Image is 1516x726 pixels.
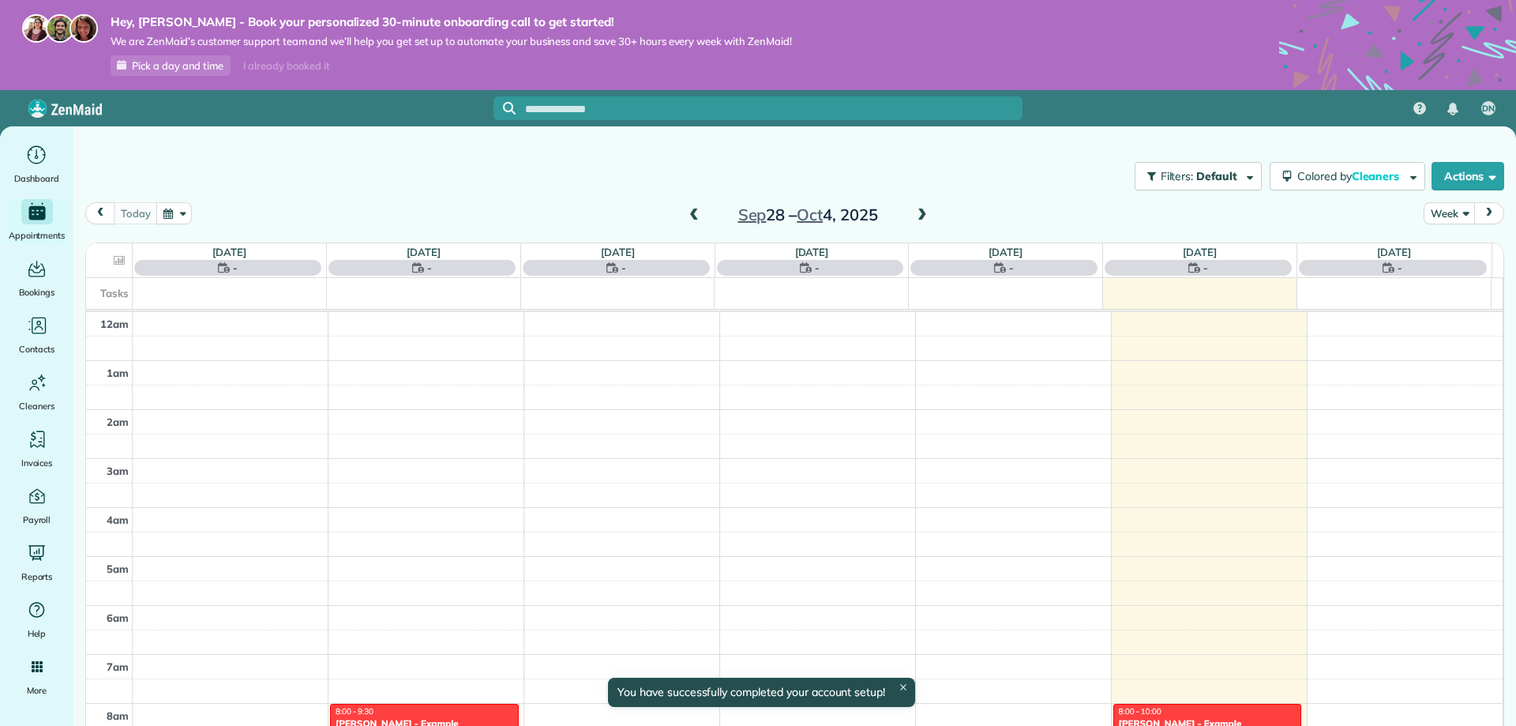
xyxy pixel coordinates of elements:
span: Payroll [23,512,51,528]
img: maria-72a9807cf96188c08ef61303f053569d2e2a8a1cde33d635c8a3ac13582a053d.jpg [22,14,51,43]
span: 7am [107,660,129,673]
span: Cleaners [19,398,54,414]
span: 12am [100,318,129,330]
span: 6am [107,611,129,624]
span: Contacts [19,341,54,357]
span: Sep [738,205,767,224]
div: I already booked it [234,56,339,76]
a: [DATE] [795,246,829,258]
a: Dashboard [6,142,67,186]
span: Bookings [19,284,55,300]
button: Colored byCleaners [1270,162,1425,190]
img: jorge-587dff0eeaa6aab1f244e6dc62b8924c3b6ad411094392a53c71c6c4a576187d.jpg [46,14,74,43]
button: Focus search [493,102,516,115]
span: Default [1196,169,1238,183]
span: 3am [107,465,129,477]
a: Cleaners [6,370,67,414]
span: Tasks [100,287,129,299]
span: 8:00 - 10:00 [1119,706,1161,717]
span: Reports [21,569,53,585]
span: Invoices [21,455,53,471]
a: Invoices [6,427,67,471]
span: Filters: [1161,169,1194,183]
div: Notifications [1436,92,1469,126]
a: [DATE] [407,246,441,258]
span: - [1203,260,1208,276]
a: Appointments [6,199,67,243]
a: Payroll [6,483,67,528]
span: More [27,683,47,698]
button: next [1474,202,1504,224]
span: Colored by [1297,169,1405,183]
a: Bookings [6,256,67,300]
span: Pick a day and time [132,59,223,72]
div: You have successfully completed your account setup! [608,678,915,707]
a: Filters: Default [1127,162,1262,190]
span: 1am [107,367,129,379]
span: Oct [797,205,823,224]
span: 4am [107,513,129,526]
span: 8am [107,709,129,722]
span: - [815,260,820,276]
button: Actions [1432,162,1504,190]
span: We are ZenMaid’s customer support team and we’ll help you get set up to automate your business an... [111,35,792,48]
span: DN [1482,103,1495,115]
a: Contacts [6,313,67,357]
a: Pick a day and time [111,55,231,76]
span: 5am [107,562,129,575]
a: [DATE] [989,246,1023,258]
img: michelle-19f622bdf1676172e81f8f8fba1fb50e276960ebfe0243fe18214015130c80e4.jpg [69,14,98,43]
span: Cleaners [1352,169,1402,183]
a: [DATE] [212,246,246,258]
span: - [427,260,432,276]
a: [DATE] [1377,246,1411,258]
button: Filters: Default [1135,162,1262,190]
a: Help [6,597,67,641]
a: Reports [6,540,67,585]
span: - [621,260,626,276]
a: [DATE] [601,246,635,258]
svg: Focus search [503,102,516,115]
button: prev [85,202,115,224]
span: Appointments [9,228,66,243]
span: 2am [107,416,129,428]
button: today [114,202,157,224]
a: [DATE] [1183,246,1217,258]
span: 8:00 - 9:30 [336,706,373,717]
strong: Hey, [PERSON_NAME] - Book your personalized 30-minute onboarding call to get started! [111,14,792,30]
h2: 28 – 4, 2025 [709,206,906,224]
span: - [233,260,238,276]
button: Week [1424,202,1475,224]
span: - [1398,260,1402,276]
span: - [1009,260,1014,276]
nav: Main [1401,90,1516,126]
span: Help [28,626,47,641]
span: Dashboard [14,171,59,186]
